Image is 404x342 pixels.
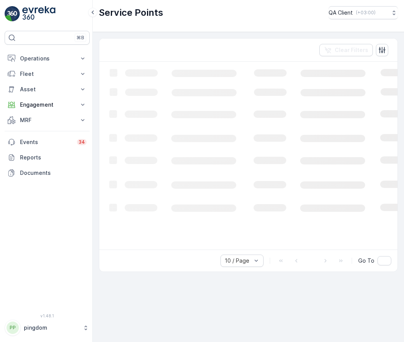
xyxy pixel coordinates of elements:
img: logo [5,6,20,22]
a: Events34 [5,134,90,150]
button: Asset [5,82,90,97]
div: PP [7,322,19,334]
span: v 1.48.1 [5,313,90,318]
p: Engagement [20,101,74,109]
p: Service Points [99,7,163,19]
span: Go To [358,257,374,265]
button: Operations [5,51,90,66]
p: pingdom [24,324,79,332]
p: Events [20,138,72,146]
p: Documents [20,169,87,177]
button: Clear Filters [319,44,373,56]
button: QA Client(+03:00) [329,6,398,19]
p: QA Client [329,9,353,17]
img: logo_light-DOdMpM7g.png [22,6,55,22]
p: MRF [20,116,74,124]
p: Clear Filters [335,46,368,54]
button: Fleet [5,66,90,82]
p: Reports [20,154,87,161]
button: PPpingdom [5,320,90,336]
p: ⌘B [77,35,84,41]
p: Fleet [20,70,74,78]
button: Engagement [5,97,90,112]
a: Reports [5,150,90,165]
p: Operations [20,55,74,62]
p: ( +03:00 ) [356,10,376,16]
a: Documents [5,165,90,181]
button: MRF [5,112,90,128]
p: Asset [20,85,74,93]
p: 34 [78,139,85,145]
